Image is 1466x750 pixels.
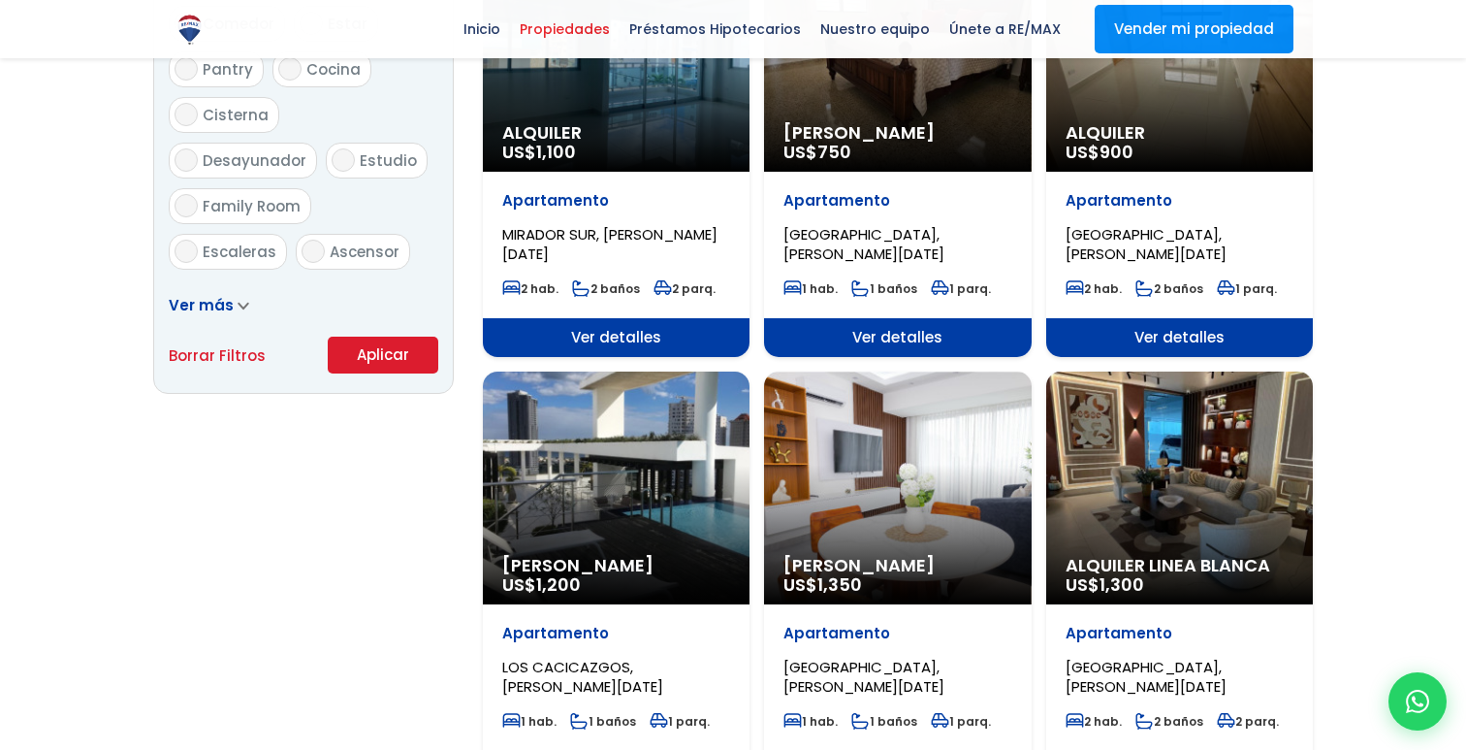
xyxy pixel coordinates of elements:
[502,280,558,297] span: 2 hab.
[203,242,276,262] span: Escaleras
[1099,140,1133,164] span: 900
[817,572,862,597] span: 1,350
[169,295,234,315] span: Ver más
[1095,5,1293,53] a: Vender mi propiedad
[783,572,862,597] span: US$
[169,343,266,368] a: Borrar Filtros
[1066,713,1122,730] span: 2 hab.
[811,15,940,44] span: Nuestro equipo
[572,280,640,297] span: 2 baños
[454,15,510,44] span: Inicio
[1066,624,1293,643] p: Apartamento
[502,624,730,643] p: Apartamento
[1066,572,1144,597] span: US$
[1046,318,1313,357] span: Ver detalles
[764,318,1031,357] span: Ver detalles
[931,280,991,297] span: 1 parq.
[1217,280,1277,297] span: 1 parq.
[940,15,1070,44] span: Únete a RE/MAX
[360,150,417,171] span: Estudio
[502,224,717,264] span: MIRADOR SUR, [PERSON_NAME][DATE]
[502,657,663,697] span: LOS CACICAZGOS, [PERSON_NAME][DATE]
[203,150,306,171] span: Desayunador
[1066,280,1122,297] span: 2 hab.
[783,123,1011,143] span: [PERSON_NAME]
[175,194,198,217] input: Family Room
[173,13,207,47] img: Logo de REMAX
[175,103,198,126] input: Cisterna
[783,280,838,297] span: 1 hab.
[536,572,581,597] span: 1,200
[851,280,917,297] span: 1 baños
[483,318,749,357] span: Ver detalles
[328,337,438,374] button: Aplicar
[502,191,730,211] p: Apartamento
[278,57,302,81] input: Cocina
[1066,140,1133,164] span: US$
[783,140,851,164] span: US$
[330,242,399,262] span: Ascensor
[570,713,636,730] span: 1 baños
[620,15,811,44] span: Préstamos Hipotecarios
[783,191,1011,211] p: Apartamento
[502,572,581,597] span: US$
[502,140,576,164] span: US$
[175,240,198,263] input: Escaleras
[332,148,355,172] input: Estudio
[783,556,1011,575] span: [PERSON_NAME]
[175,57,198,81] input: Pantry
[1135,713,1203,730] span: 2 baños
[203,196,301,216] span: Family Room
[783,224,944,264] span: [GEOGRAPHIC_DATA], [PERSON_NAME][DATE]
[783,624,1011,643] p: Apartamento
[169,295,249,315] a: Ver más
[817,140,851,164] span: 750
[502,713,557,730] span: 1 hab.
[510,15,620,44] span: Propiedades
[1217,713,1279,730] span: 2 parq.
[203,59,253,80] span: Pantry
[653,280,716,297] span: 2 parq.
[1066,191,1293,211] p: Apartamento
[1066,224,1227,264] span: [GEOGRAPHIC_DATA], [PERSON_NAME][DATE]
[1066,657,1227,697] span: [GEOGRAPHIC_DATA], [PERSON_NAME][DATE]
[931,713,991,730] span: 1 parq.
[1066,123,1293,143] span: Alquiler
[783,657,944,697] span: [GEOGRAPHIC_DATA], [PERSON_NAME][DATE]
[536,140,576,164] span: 1,100
[1066,556,1293,575] span: Alquiler Linea Blanca
[502,123,730,143] span: Alquiler
[1099,572,1144,597] span: 1,300
[306,59,361,80] span: Cocina
[851,713,917,730] span: 1 baños
[1135,280,1203,297] span: 2 baños
[302,240,325,263] input: Ascensor
[175,148,198,172] input: Desayunador
[783,713,838,730] span: 1 hab.
[502,556,730,575] span: [PERSON_NAME]
[203,105,269,125] span: Cisterna
[650,713,710,730] span: 1 parq.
